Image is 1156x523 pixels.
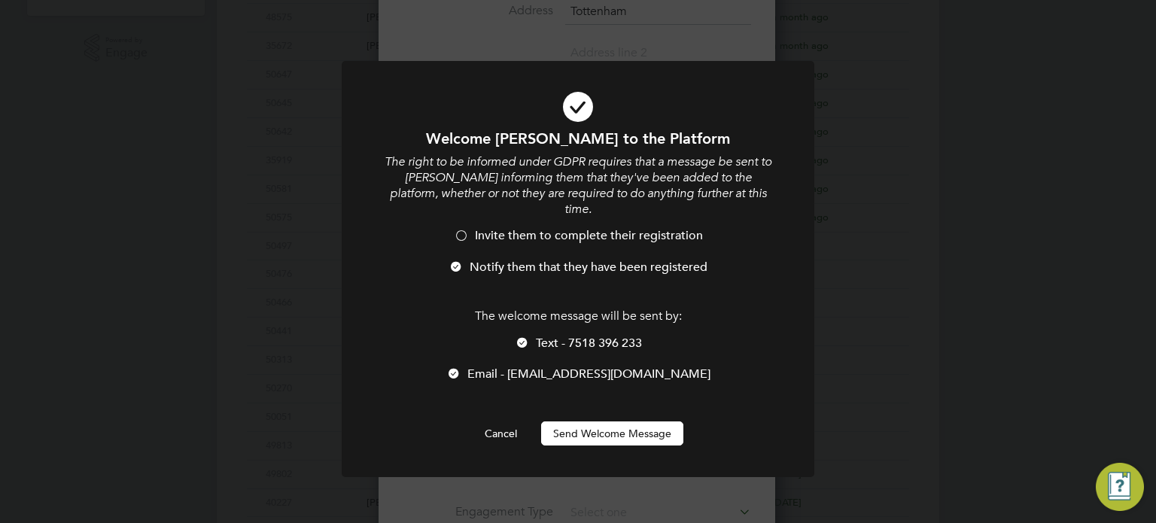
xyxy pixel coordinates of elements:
button: Engage Resource Center [1096,463,1144,511]
i: The right to be informed under GDPR requires that a message be sent to [PERSON_NAME] informing th... [385,154,771,216]
button: Send Welcome Message [541,421,683,445]
span: Invite them to complete their registration [475,228,703,243]
span: Email - [EMAIL_ADDRESS][DOMAIN_NAME] [467,366,710,382]
p: The welcome message will be sent by: [382,309,774,324]
button: Cancel [473,421,529,445]
span: Text - 7518 396 233 [536,336,642,351]
h1: Welcome [PERSON_NAME] to the Platform [382,129,774,148]
span: Notify them that they have been registered [470,260,707,275]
